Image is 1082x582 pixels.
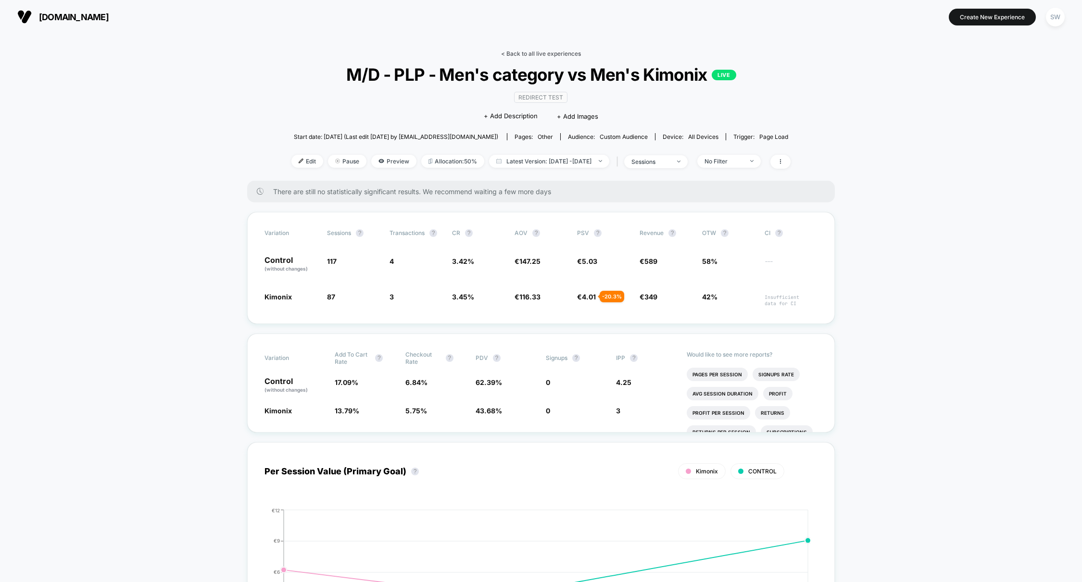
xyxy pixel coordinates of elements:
[496,159,502,163] img: calendar
[687,406,750,420] li: Profit Per Session
[546,354,567,361] span: Signups
[405,407,427,415] span: 5.75 %
[335,378,358,386] span: 17.09 %
[640,229,664,236] span: Revenue
[356,229,364,237] button: ?
[655,133,726,140] span: Device:
[429,229,437,237] button: ?
[465,229,473,237] button: ?
[327,257,337,265] span: 117
[600,291,624,302] div: - 20.3 %
[264,293,292,301] span: Kimonix
[702,257,717,265] span: 58%
[761,425,813,439] li: Subscriptions
[1043,7,1068,27] button: SW
[687,387,758,400] li: Avg Session Duration
[949,9,1036,25] button: Create New Experience
[733,133,788,140] div: Trigger:
[688,133,718,140] span: all devices
[696,468,718,475] span: Kimonix
[515,133,553,140] div: Pages:
[577,257,597,265] span: €
[640,293,657,301] span: €
[39,12,109,22] span: [DOMAIN_NAME]
[582,257,597,265] span: 5.03
[515,293,541,301] span: €
[687,368,748,381] li: Pages Per Session
[274,569,280,575] tspan: €6
[763,387,793,400] li: Profit
[501,50,581,57] a: < Back to all live experiences
[264,407,292,415] span: Kimonix
[421,155,484,168] span: Allocation: 50%
[594,229,602,237] button: ?
[327,229,351,236] span: Sessions
[452,229,460,236] span: CR
[644,293,657,301] span: 349
[748,468,777,475] span: CONTROL
[294,133,498,140] span: Start date: [DATE] (Last edit [DATE] by [EMAIL_ADDRESS][DOMAIN_NAME])
[476,407,502,415] span: 43.68 %
[371,155,416,168] span: Preview
[582,293,596,301] span: 4.01
[291,155,323,168] span: Edit
[668,229,676,237] button: ?
[765,229,818,237] span: CI
[489,155,609,168] span: Latest Version: [DATE] - [DATE]
[452,293,474,301] span: 3.45 %
[759,133,788,140] span: Page Load
[631,158,670,165] div: sessions
[446,354,453,362] button: ?
[702,229,755,237] span: OTW
[765,294,818,307] span: Insufficient data for CI
[755,406,790,420] li: Returns
[519,293,541,301] span: 116.33
[452,257,474,265] span: 3.42 %
[750,160,754,162] img: end
[14,9,112,25] button: [DOMAIN_NAME]
[616,378,631,386] span: 4.25
[705,158,743,165] div: No Filter
[264,377,325,394] p: Control
[514,92,567,103] span: Redirect Test
[264,229,317,237] span: Variation
[644,257,657,265] span: 589
[616,354,625,361] span: IPP
[532,229,540,237] button: ?
[599,160,602,162] img: end
[299,159,303,163] img: edit
[335,351,370,365] span: Add To Cart Rate
[327,293,335,301] span: 87
[428,159,432,164] img: rebalance
[390,257,394,265] span: 4
[264,266,308,272] span: (without changes)
[616,407,620,415] span: 3
[264,256,317,272] p: Control
[702,293,717,301] span: 42%
[1046,8,1065,26] div: SW
[405,378,428,386] span: 6.84 %
[557,112,598,120] span: + Add Images
[328,155,366,168] span: Pause
[272,507,280,513] tspan: €12
[405,351,441,365] span: Checkout Rate
[572,354,580,362] button: ?
[335,159,340,163] img: end
[630,354,638,362] button: ?
[538,133,553,140] span: other
[640,257,657,265] span: €
[577,293,596,301] span: €
[677,161,680,162] img: end
[476,378,502,386] span: 62.39 %
[335,407,359,415] span: 13.79 %
[17,10,32,24] img: Visually logo
[546,407,550,415] span: 0
[493,354,501,362] button: ?
[316,64,766,85] span: M/D - PLP - Men's category vs Men's Kimonix
[568,133,648,140] div: Audience:
[264,351,317,365] span: Variation
[375,354,383,362] button: ?
[600,133,648,140] span: Custom Audience
[775,229,783,237] button: ?
[712,70,736,80] p: LIVE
